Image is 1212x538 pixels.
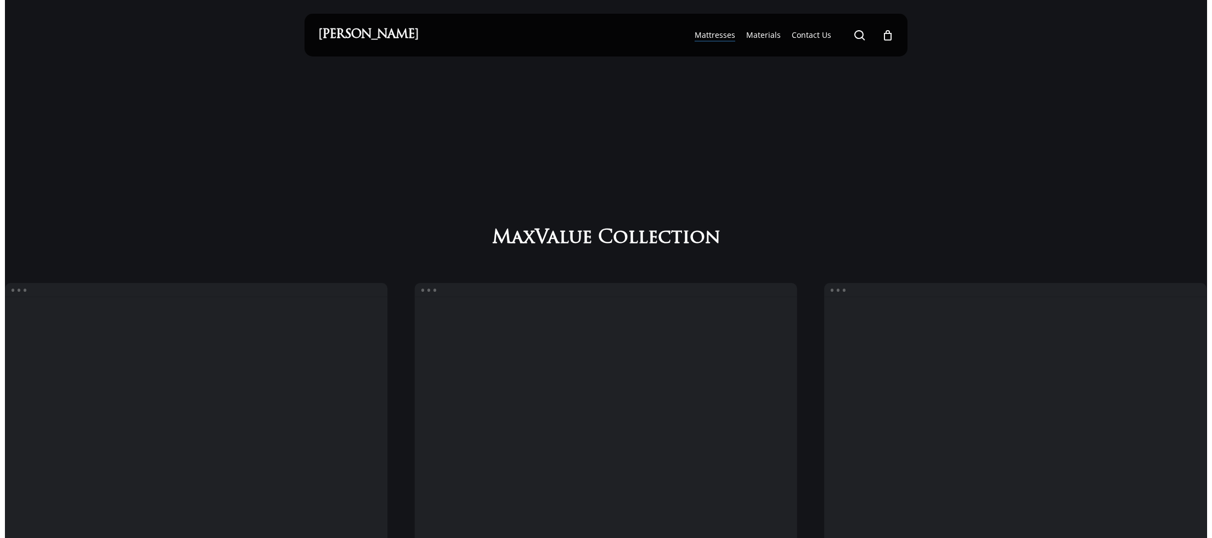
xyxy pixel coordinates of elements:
[746,30,781,41] a: Materials
[318,29,419,41] a: [PERSON_NAME]
[689,14,894,56] nav: Main Menu
[792,30,831,41] a: Contact Us
[487,226,725,250] h2: MaxValue Collection
[492,228,592,251] span: MaxValue
[882,29,894,41] a: Cart
[695,30,735,40] span: Mattresses
[695,30,735,41] a: Mattresses
[746,30,781,40] span: Materials
[792,30,831,40] span: Contact Us
[598,228,720,251] span: Collection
